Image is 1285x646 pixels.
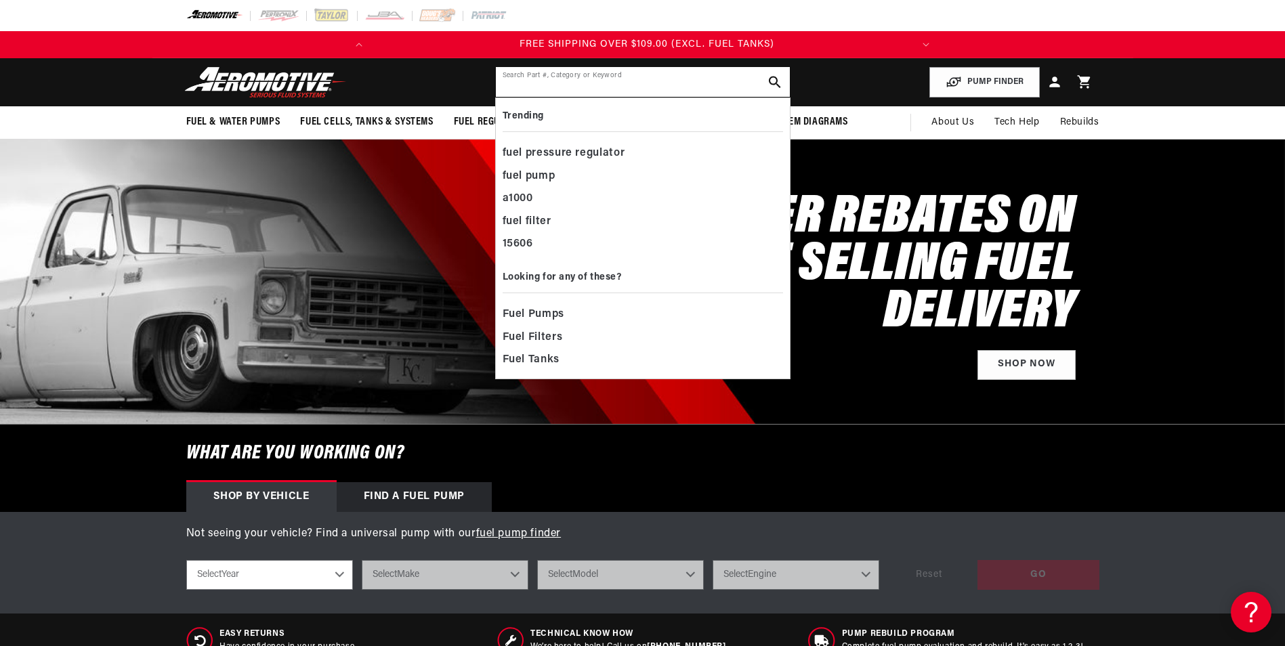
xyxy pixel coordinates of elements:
button: PUMP FINDER [929,67,1040,98]
select: Make [362,560,528,590]
div: Announcement [377,37,917,52]
span: Fuel Filters [503,328,563,347]
div: 2 of 2 [377,37,917,52]
div: fuel pump [503,165,783,188]
span: Fuel Cells, Tanks & Systems [300,115,433,129]
a: fuel pump finder [476,528,562,539]
b: Trending [503,111,544,121]
span: System Diagrams [768,115,848,129]
span: Technical Know How [530,628,725,640]
span: About Us [931,117,974,127]
div: a1000 [503,188,783,211]
span: Pump Rebuild program [842,628,1084,640]
a: About Us [921,106,984,139]
summary: Tech Help [984,106,1049,139]
button: search button [760,67,790,97]
span: Fuel Regulators [454,115,533,129]
div: 15606 [503,233,783,256]
h2: SHOP SUMMER REBATES ON BEST SELLING FUEL DELIVERY [497,194,1076,337]
select: Model [537,560,704,590]
summary: Fuel Regulators [444,106,543,138]
span: Tech Help [994,115,1039,130]
div: Shop by vehicle [186,482,337,512]
div: Find a Fuel Pump [337,482,492,512]
span: Fuel & Water Pumps [186,115,280,129]
span: Fuel Tanks [503,351,560,370]
select: Year [186,560,353,590]
div: fuel pressure regulator [503,142,783,165]
slideshow-component: Translation missing: en.sections.announcements.announcement_bar [152,31,1133,58]
span: FREE SHIPPING OVER $109.00 (EXCL. FUEL TANKS) [520,39,774,49]
button: Translation missing: en.sections.announcements.next_announcement [912,31,940,58]
button: Translation missing: en.sections.announcements.previous_announcement [345,31,373,58]
summary: Rebuilds [1050,106,1110,139]
p: Not seeing your vehicle? Find a universal pump with our [186,525,1099,543]
summary: Fuel & Water Pumps [176,106,291,138]
a: Shop Now [977,350,1076,381]
select: Engine [713,560,879,590]
input: Search by Part Number, Category or Keyword [496,67,790,97]
span: Rebuilds [1060,115,1099,130]
span: Fuel Pumps [503,305,564,324]
summary: System Diagrams [758,106,858,138]
h6: What are you working on? [152,425,1133,482]
div: fuel filter [503,211,783,234]
span: Easy Returns [219,628,356,640]
b: Looking for any of these? [503,272,622,282]
summary: Fuel Cells, Tanks & Systems [290,106,443,138]
img: Aeromotive [181,66,350,98]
